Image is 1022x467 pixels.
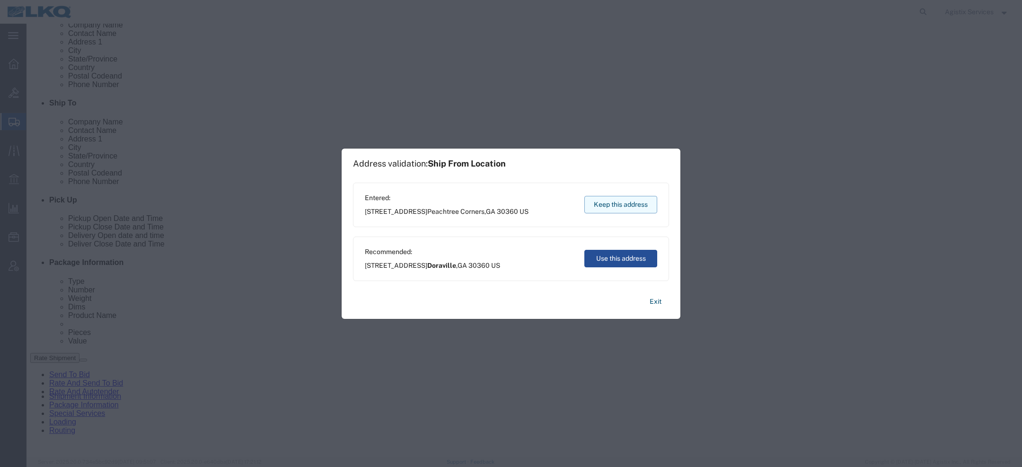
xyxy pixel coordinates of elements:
[491,262,500,269] span: US
[365,207,529,217] span: [STREET_ADDRESS] ,
[427,262,456,269] span: Doraville
[427,208,485,215] span: Peachtree Corners
[353,159,506,169] h1: Address validation:
[497,208,518,215] span: 30360
[642,293,669,310] button: Exit
[584,196,657,213] button: Keep this address
[486,208,495,215] span: GA
[458,262,467,269] span: GA
[365,261,500,271] span: [STREET_ADDRESS] ,
[468,262,490,269] span: 30360
[365,247,500,257] span: Recommended:
[520,208,529,215] span: US
[584,250,657,267] button: Use this address
[428,159,506,168] span: Ship From Location
[365,193,529,203] span: Entered:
